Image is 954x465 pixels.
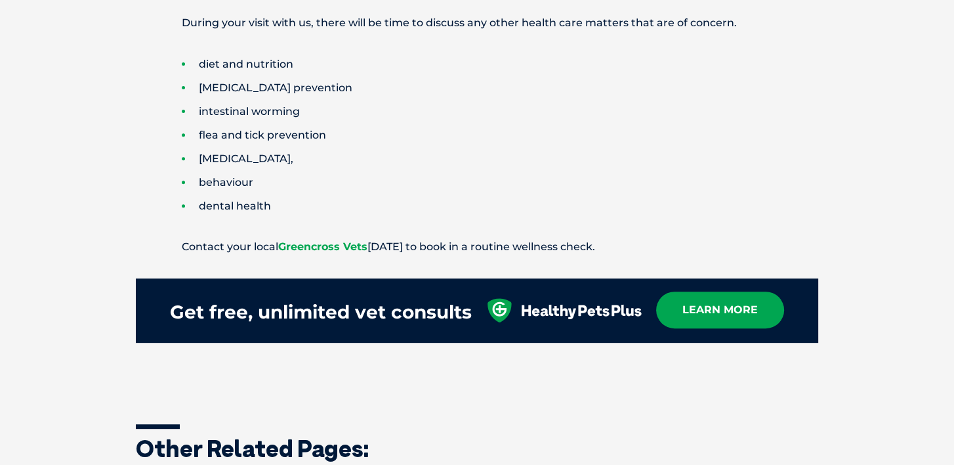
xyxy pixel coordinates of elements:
[136,437,818,460] h3: Other related pages:
[182,123,818,147] li: flea and tick prevention
[278,240,367,253] a: Greencross Vets
[136,11,818,35] p: During your visit with us, there will be time to discuss any other health care matters that are o...
[182,147,818,171] li: [MEDICAL_DATA],
[656,292,784,328] a: learn more
[136,235,818,259] p: Contact your local [DATE] to book in a routine wellness check.
[182,194,818,218] li: dental health
[182,53,818,76] li: diet and nutrition
[182,100,818,123] li: intestinal worming
[182,171,818,194] li: behaviour
[182,76,818,100] li: [MEDICAL_DATA] prevention
[485,298,642,322] img: healthy-pets-plus.svg
[170,292,472,333] div: Get free, unlimited vet consults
